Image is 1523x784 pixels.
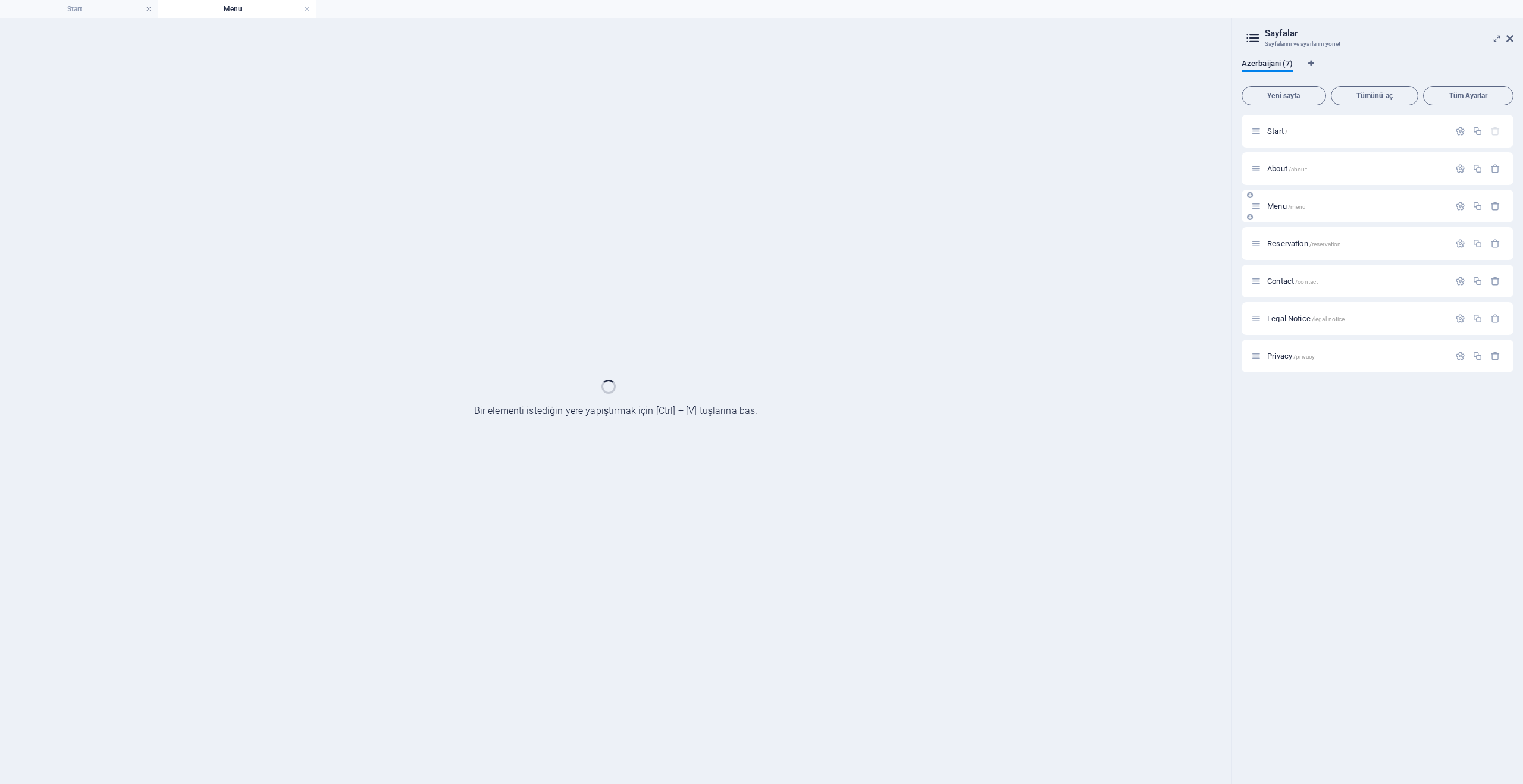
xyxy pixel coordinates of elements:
[1472,164,1483,174] div: Çoğalt
[1295,278,1318,285] span: /contact
[1309,241,1342,247] span: /reservation
[1288,203,1306,210] span: /menu
[1267,239,1341,248] span: Sayfayı açmak için tıkla
[1472,201,1483,211] div: Çoğalt
[1264,202,1449,210] div: Menu/menu
[1490,126,1500,136] div: Başlangıç sayfası silinemez
[1490,313,1500,324] div: Sil
[1455,164,1465,174] div: Ayarlar
[1455,351,1465,361] div: Ayarlar
[1267,164,1307,173] span: Sayfayı açmak için tıkla
[1242,86,1326,105] button: Yeni sayfa
[1331,86,1419,105] button: Tümünü aç
[1267,127,1287,136] span: Sayfayı açmak için tıkla
[1455,239,1465,249] div: Ayarlar
[1312,316,1345,322] span: /legal-notice
[1490,276,1500,286] div: Sil
[1264,165,1449,173] div: About/about
[1472,126,1483,136] div: Çoğalt
[1264,315,1449,322] div: Legal Notice/legal-notice
[1472,313,1483,324] div: Çoğalt
[1293,353,1315,360] span: /privacy
[1267,202,1306,211] span: Sayfayı açmak için tıkla
[1490,164,1500,174] div: Sil
[158,2,316,15] h4: Menu
[1264,127,1449,135] div: Start/
[1490,201,1500,211] div: Sil
[1264,277,1449,285] div: Contact/contact
[1336,92,1414,99] span: Tümünü aç
[1490,239,1500,249] div: Sil
[1267,352,1315,360] span: Sayfayı açmak için tıkla
[1265,39,1490,49] h3: Sayfalarını ve ayarlarını yönet
[1423,86,1513,105] button: Tüm Ayarlar
[1267,314,1345,323] span: Sayfayı açmak için tıkla
[1242,59,1513,81] div: Dil Sekmeleri
[1472,239,1483,249] div: Çoğalt
[1264,352,1449,360] div: Privacy/privacy
[1428,92,1508,99] span: Tüm Ayarlar
[1455,313,1465,324] div: Ayarlar
[1490,351,1500,361] div: Sil
[1285,128,1287,135] span: /
[1455,126,1465,136] div: Ayarlar
[1455,201,1465,211] div: Ayarlar
[1264,240,1449,247] div: Reservation/reservation
[1472,276,1483,286] div: Çoğalt
[1289,166,1307,173] span: /about
[1242,57,1293,73] span: Azerbaijani (7)
[1247,92,1321,99] span: Yeni sayfa
[1455,276,1465,286] div: Ayarlar
[1265,28,1513,39] h2: Sayfalar
[1267,277,1318,286] span: Sayfayı açmak için tıkla
[1472,351,1483,361] div: Çoğalt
